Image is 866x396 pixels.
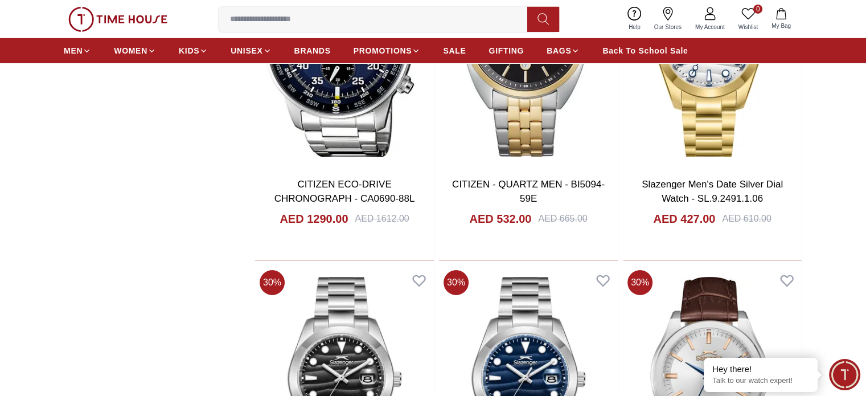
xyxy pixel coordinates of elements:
span: Wishlist [734,23,762,31]
div: Chat Widget [829,359,860,390]
div: AED 1612.00 [355,212,409,226]
h4: AED 427.00 [653,211,715,227]
a: 0Wishlist [732,5,765,34]
a: KIDS [179,40,208,61]
span: Help [624,23,645,31]
span: UNISEX [231,45,262,56]
span: WOMEN [114,45,147,56]
a: SALE [443,40,466,61]
a: UNISEX [231,40,271,61]
a: BAGS [547,40,580,61]
span: BRANDS [294,45,331,56]
span: 0 [753,5,762,14]
a: Back To School Sale [602,40,688,61]
img: ... [68,7,167,32]
span: Our Stores [650,23,686,31]
span: 30 % [627,270,652,295]
a: CITIZEN ECO-DRIVE CHRONOGRAPH - CA0690-88L [274,179,415,205]
a: CITIZEN - QUARTZ MEN - BI5094-59E [452,179,605,205]
div: Hey there! [712,364,809,375]
h4: AED 532.00 [469,211,531,227]
a: PROMOTIONS [354,40,421,61]
span: BAGS [547,45,571,56]
span: GIFTING [489,45,524,56]
span: MEN [64,45,83,56]
span: My Account [691,23,729,31]
h4: AED 1290.00 [280,211,348,227]
span: SALE [443,45,466,56]
a: Help [622,5,647,34]
a: Slazenger Men's Date Silver Dial Watch - SL.9.2491.1.06 [642,179,783,205]
a: Our Stores [647,5,688,34]
span: KIDS [179,45,199,56]
div: AED 610.00 [722,212,771,226]
span: PROMOTIONS [354,45,412,56]
span: 30 % [444,270,469,295]
button: My Bag [765,6,798,32]
a: WOMEN [114,40,156,61]
a: MEN [64,40,91,61]
span: Back To School Sale [602,45,688,56]
p: Talk to our watch expert! [712,376,809,386]
div: AED 665.00 [538,212,587,226]
span: 30 % [260,270,285,295]
a: BRANDS [294,40,331,61]
a: GIFTING [489,40,524,61]
span: My Bag [767,22,795,30]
